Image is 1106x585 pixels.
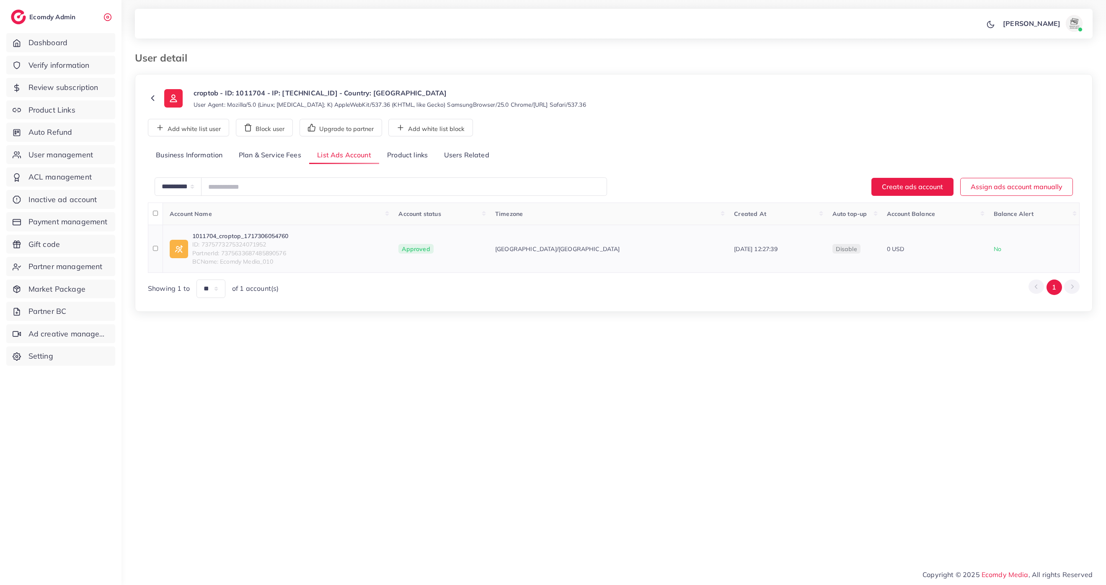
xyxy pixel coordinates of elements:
[170,210,212,218] span: Account Name
[28,216,108,227] span: Payment management
[982,570,1028,579] a: Ecomdy Media
[398,210,441,218] span: Account status
[960,178,1073,196] button: Assign ads account manually
[192,257,289,266] span: BCName: Ecomdy Media_010
[192,249,289,257] span: PartnerId: 7375633687485890576
[11,10,26,24] img: logo
[734,210,766,218] span: Created At
[192,232,289,240] a: 1011704_croptop_1717306054760
[192,240,289,249] span: ID: 7375773275324071952
[232,284,279,293] span: of 1 account(s)
[148,119,229,136] button: Add white list user
[194,100,586,109] small: User Agent: Mozilla/5.0 (Linux; [MEDICAL_DATA]; K) AppleWebKit/537.36 (KHTML, like Gecko) Samsung...
[28,105,75,115] span: Product Links
[832,210,867,218] span: Auto top-up
[994,210,1034,218] span: Balance Alert
[28,351,53,362] span: Setting
[164,89,183,108] img: ic-user-info.36bf1079.svg
[29,13,78,21] h2: Ecomdy Admin
[28,239,60,250] span: Gift code
[28,82,98,93] span: Review subscription
[923,570,1093,580] span: Copyright © 2025
[436,146,497,164] a: Users Related
[836,245,857,253] span: disable
[398,244,433,254] span: Approved
[871,178,954,196] button: Create ads account
[11,10,78,24] a: logoEcomdy Admin
[6,56,115,75] a: Verify information
[28,284,85,295] span: Market Package
[495,245,620,253] span: [GEOGRAPHIC_DATA]/[GEOGRAPHIC_DATA]
[135,52,194,64] h3: User detail
[734,245,777,253] span: [DATE] 12:27:39
[231,146,309,164] a: Plan & Service Fees
[887,210,935,218] span: Account Balance
[6,235,115,254] a: Gift code
[1066,15,1083,32] img: avatar
[1028,280,1080,295] ul: Pagination
[6,346,115,366] a: Setting
[994,245,1001,253] span: No
[300,119,382,136] button: Upgrade to partner
[379,146,436,164] a: Product links
[236,119,293,136] button: Block user
[6,280,115,299] a: Market Package
[148,284,190,293] span: Showing 1 to
[28,328,109,339] span: Ad creative management
[28,172,92,182] span: ACL management
[6,33,115,52] a: Dashboard
[1003,18,1060,28] p: [PERSON_NAME]
[6,257,115,276] a: Partner management
[28,306,67,317] span: Partner BC
[28,60,90,71] span: Verify information
[887,245,904,253] span: 0 USD
[28,194,97,205] span: Inactive ad account
[28,37,67,48] span: Dashboard
[148,146,231,164] a: Business Information
[6,123,115,142] a: Auto Refund
[1028,570,1093,580] span: , All rights Reserved
[28,149,93,160] span: User management
[1047,280,1062,295] button: Go to page 1
[6,100,115,120] a: Product Links
[998,15,1086,32] a: [PERSON_NAME]avatar
[6,212,115,231] a: Payment management
[6,145,115,164] a: User management
[6,78,115,97] a: Review subscription
[388,119,473,136] button: Add white list block
[309,146,379,164] a: List Ads Account
[6,190,115,209] a: Inactive ad account
[170,240,188,258] img: ic-ad-info.7fc67b75.svg
[6,324,115,344] a: Ad creative management
[6,167,115,187] a: ACL management
[28,127,72,138] span: Auto Refund
[194,88,586,98] p: croptob - ID: 1011704 - IP: [TECHNICAL_ID] - Country: [GEOGRAPHIC_DATA]
[495,210,523,218] span: Timezone
[28,261,103,272] span: Partner management
[6,302,115,321] a: Partner BC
